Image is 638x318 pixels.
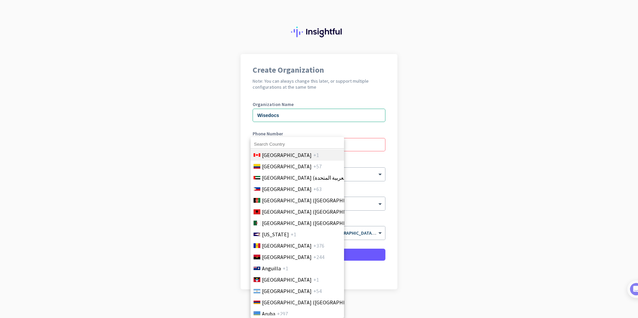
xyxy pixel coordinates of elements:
[262,196,366,204] span: [GEOGRAPHIC_DATA] (‫[GEOGRAPHIC_DATA]‬‎)
[262,310,275,318] span: Aruba
[262,151,312,159] span: [GEOGRAPHIC_DATA]
[262,253,312,261] span: [GEOGRAPHIC_DATA]
[313,185,322,193] span: +63
[277,310,288,318] span: +297
[262,287,312,295] span: [GEOGRAPHIC_DATA]
[262,242,312,250] span: [GEOGRAPHIC_DATA]
[262,298,366,306] span: [GEOGRAPHIC_DATA] ([GEOGRAPHIC_DATA])
[313,276,319,284] span: +1
[313,162,322,170] span: +57
[262,276,312,284] span: [GEOGRAPHIC_DATA]
[313,253,324,261] span: +244
[291,230,296,238] span: +1
[251,140,344,149] input: Search Country
[262,185,312,193] span: [GEOGRAPHIC_DATA]
[283,264,288,272] span: +1
[262,208,366,216] span: [GEOGRAPHIC_DATA] ([GEOGRAPHIC_DATA])
[313,151,319,159] span: +1
[313,242,324,250] span: +376
[262,162,312,170] span: [GEOGRAPHIC_DATA]
[262,219,366,227] span: [GEOGRAPHIC_DATA] (‫[GEOGRAPHIC_DATA]‬‎)
[262,174,367,182] span: [GEOGRAPHIC_DATA] (‫الإمارات العربية المتحدة‬‎)
[262,264,281,272] span: Anguilla
[262,230,289,238] span: [US_STATE]
[313,287,322,295] span: +54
